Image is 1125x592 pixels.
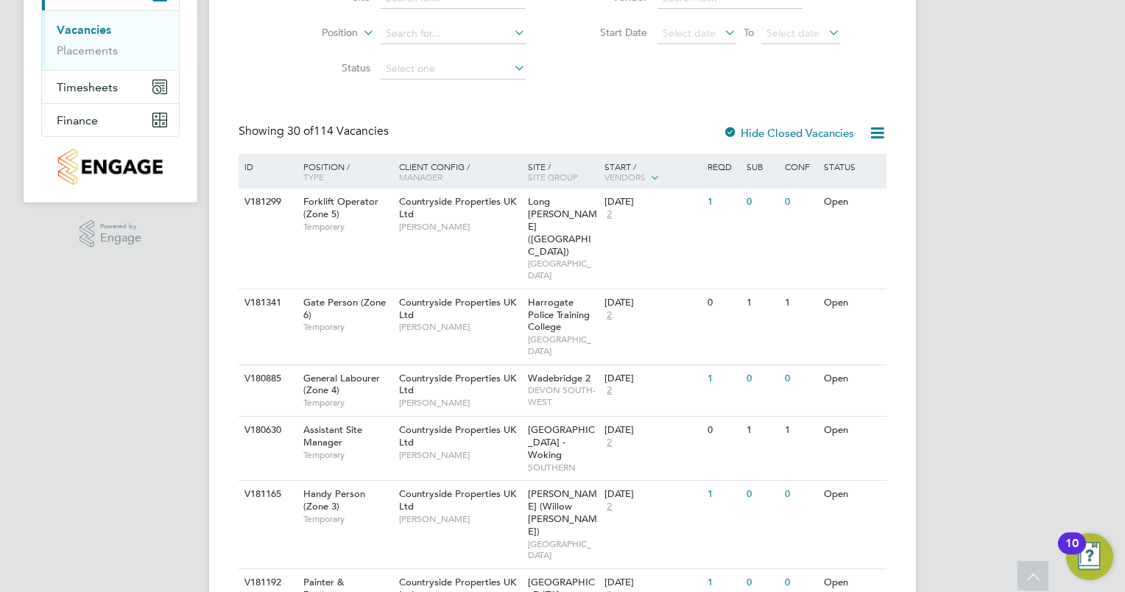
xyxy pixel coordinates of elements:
[528,171,578,183] span: Site Group
[1065,543,1079,563] div: 10
[528,462,598,473] span: SOUTHERN
[604,384,614,397] span: 2
[381,59,526,80] input: Select one
[528,296,590,334] span: Harrogate Police Training College
[704,481,742,508] div: 1
[42,104,179,136] button: Finance
[303,321,392,333] span: Temporary
[57,43,118,57] a: Placements
[704,417,742,444] div: 0
[743,481,781,508] div: 0
[286,61,370,74] label: Status
[292,154,395,189] div: Position /
[781,188,819,216] div: 0
[399,372,516,397] span: Countryside Properties UK Ltd
[743,154,781,179] div: Sub
[399,321,521,333] span: [PERSON_NAME]
[241,154,292,179] div: ID
[241,417,292,444] div: V180630
[781,365,819,392] div: 0
[604,488,700,501] div: [DATE]
[781,417,819,444] div: 1
[57,113,98,127] span: Finance
[58,149,162,185] img: countryside-properties-logo-retina.png
[820,417,884,444] div: Open
[604,424,700,437] div: [DATE]
[399,296,516,321] span: Countryside Properties UK Ltd
[42,10,179,70] div: Jobs
[604,196,700,208] div: [DATE]
[704,154,742,179] div: Reqd
[820,154,884,179] div: Status
[273,26,358,40] label: Position
[766,27,819,40] span: Select date
[241,188,292,216] div: V181299
[528,258,598,281] span: [GEOGRAPHIC_DATA]
[604,373,700,385] div: [DATE]
[743,289,781,317] div: 1
[781,289,819,317] div: 1
[604,208,614,221] span: 2
[395,154,524,189] div: Client Config /
[399,195,516,220] span: Countryside Properties UK Ltd
[57,80,118,94] span: Timesheets
[820,188,884,216] div: Open
[743,417,781,444] div: 1
[41,149,180,185] a: Go to home page
[303,449,392,461] span: Temporary
[704,188,742,216] div: 1
[528,334,598,356] span: [GEOGRAPHIC_DATA]
[524,154,602,189] div: Site /
[562,26,647,39] label: Start Date
[399,221,521,233] span: [PERSON_NAME]
[604,171,646,183] span: Vendors
[528,538,598,561] span: [GEOGRAPHIC_DATA]
[604,577,700,589] div: [DATE]
[781,154,819,179] div: Conf
[743,188,781,216] div: 0
[241,365,292,392] div: V180885
[739,23,758,42] span: To
[604,309,614,322] span: 2
[303,513,392,525] span: Temporary
[528,195,597,258] span: Long [PERSON_NAME] ([GEOGRAPHIC_DATA])
[399,487,516,512] span: Countryside Properties UK Ltd
[528,423,595,461] span: [GEOGRAPHIC_DATA] - Woking
[303,372,380,397] span: General Labourer (Zone 4)
[399,171,442,183] span: Manager
[528,384,598,407] span: DEVON SOUTH-WEST
[303,221,392,233] span: Temporary
[1066,533,1113,580] button: Open Resource Center, 10 new notifications
[303,171,324,183] span: Type
[399,449,521,461] span: [PERSON_NAME]
[601,154,704,191] div: Start /
[42,71,179,103] button: Timesheets
[820,481,884,508] div: Open
[287,124,314,138] span: 30 of
[303,296,386,321] span: Gate Person (Zone 6)
[528,487,597,538] span: [PERSON_NAME] (Willow [PERSON_NAME])
[241,481,292,508] div: V181165
[781,481,819,508] div: 0
[303,195,378,220] span: Forklift Operator (Zone 5)
[303,487,365,512] span: Handy Person (Zone 3)
[399,423,516,448] span: Countryside Properties UK Ltd
[381,24,526,44] input: Search for...
[303,397,392,409] span: Temporary
[57,23,111,37] a: Vacancies
[820,289,884,317] div: Open
[399,397,521,409] span: [PERSON_NAME]
[704,289,742,317] div: 0
[100,232,141,244] span: Engage
[743,365,781,392] div: 0
[604,297,700,309] div: [DATE]
[241,289,292,317] div: V181341
[303,423,362,448] span: Assistant Site Manager
[528,372,590,384] span: Wadebridge 2
[820,365,884,392] div: Open
[723,126,854,140] label: Hide Closed Vacancies
[604,501,614,513] span: 2
[399,513,521,525] span: [PERSON_NAME]
[100,220,141,233] span: Powered by
[287,124,389,138] span: 114 Vacancies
